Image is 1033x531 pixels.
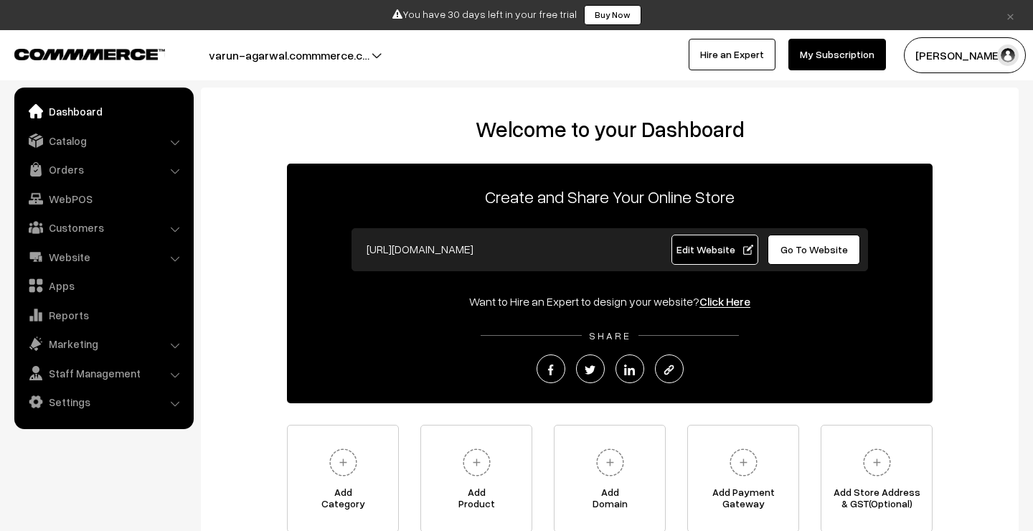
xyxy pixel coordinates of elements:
a: Apps [18,273,189,299]
img: COMMMERCE [14,49,165,60]
img: plus.svg [724,443,763,482]
a: Go To Website [768,235,860,265]
a: My Subscription [788,39,886,70]
a: Hire an Expert [689,39,775,70]
img: user [997,44,1019,66]
a: Marketing [18,331,189,357]
img: plus.svg [857,443,897,482]
button: varun-agarwal.commmerce.c… [159,37,420,73]
span: Go To Website [780,243,848,255]
a: Dashboard [18,98,189,124]
a: Settings [18,389,189,415]
a: Buy Now [584,5,641,25]
img: plus.svg [590,443,630,482]
a: Staff Management [18,360,189,386]
span: Add Category [288,487,398,515]
a: Edit Website [671,235,759,265]
div: Want to Hire an Expert to design your website? [287,293,933,310]
span: Add Product [421,487,532,515]
span: Add Domain [555,487,665,515]
a: × [1001,6,1020,24]
a: Click Here [699,294,750,309]
div: You have 30 days left in your free trial [5,5,1028,25]
a: Customers [18,215,189,240]
span: Add Payment Gateway [688,487,798,515]
span: SHARE [582,329,638,342]
a: Catalog [18,128,189,154]
img: plus.svg [324,443,363,482]
span: Add Store Address & GST(Optional) [821,487,932,515]
img: plus.svg [457,443,496,482]
span: Edit Website [676,243,753,255]
a: Website [18,244,189,270]
a: COMMMERCE [14,44,140,62]
a: Reports [18,302,189,328]
a: Orders [18,156,189,182]
h2: Welcome to your Dashboard [215,116,1004,142]
button: [PERSON_NAME] [904,37,1026,73]
p: Create and Share Your Online Store [287,184,933,210]
a: WebPOS [18,186,189,212]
